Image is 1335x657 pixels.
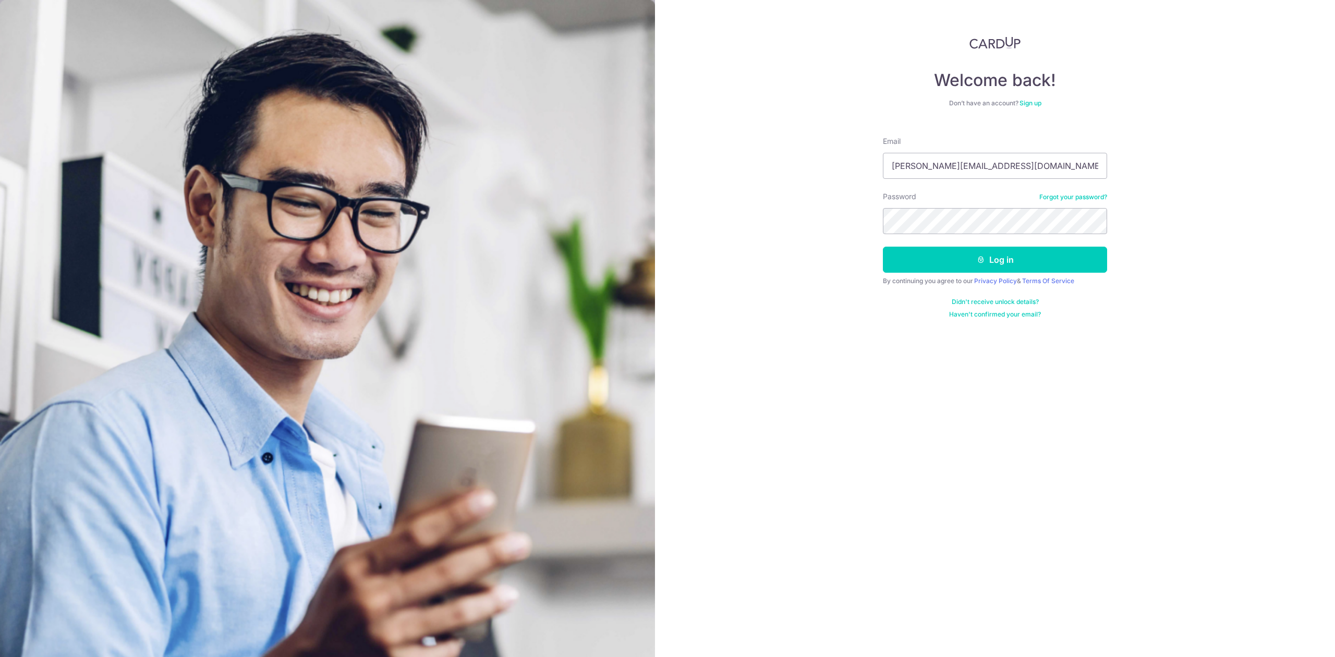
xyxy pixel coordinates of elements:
[883,277,1107,285] div: By continuing you agree to our &
[949,310,1041,319] a: Haven't confirmed your email?
[952,298,1039,306] a: Didn't receive unlock details?
[1020,99,1041,107] a: Sign up
[883,153,1107,179] input: Enter your Email
[883,99,1107,107] div: Don’t have an account?
[969,36,1021,49] img: CardUp Logo
[883,136,901,147] label: Email
[1039,193,1107,201] a: Forgot your password?
[883,70,1107,91] h4: Welcome back!
[883,247,1107,273] button: Log in
[883,191,916,202] label: Password
[1022,277,1074,285] a: Terms Of Service
[974,277,1017,285] a: Privacy Policy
